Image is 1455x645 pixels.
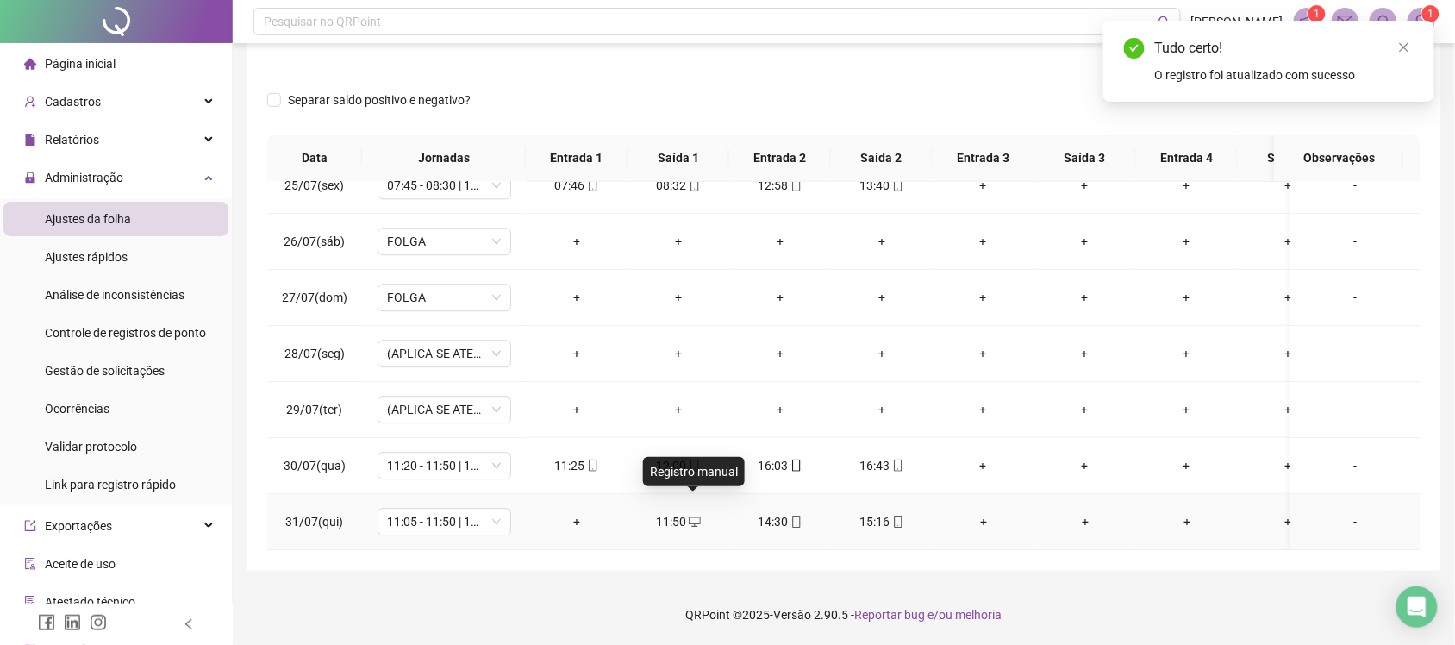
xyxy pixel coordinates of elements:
[540,512,614,531] div: +
[1048,400,1122,419] div: +
[1422,5,1439,22] sup: Atualize o seu contato no menu Meus Dados
[1155,66,1414,85] div: O registro foi atualizado com sucesso
[45,288,184,302] span: Análise de inconsistências
[1048,512,1122,531] div: +
[45,57,116,71] span: Página inicial
[946,344,1021,363] div: +
[1136,135,1238,182] th: Entrada 4
[641,288,715,307] div: +
[1305,400,1407,419] div: -
[1150,456,1224,475] div: +
[641,344,715,363] div: +
[24,134,36,146] span: file
[1048,232,1122,251] div: +
[1252,176,1326,195] div: +
[1150,288,1224,307] div: +
[743,344,817,363] div: +
[845,344,919,363] div: +
[1150,176,1224,195] div: +
[388,341,501,366] span: (APLICA-SE ATESTADO)
[540,456,614,475] div: 11:25
[628,135,729,182] th: Saída 1
[643,457,745,486] div: Registro manual
[1305,512,1407,531] div: -
[845,512,919,531] div: 15:16
[540,176,614,195] div: 07:46
[687,516,701,528] span: desktop
[1252,400,1326,419] div: +
[845,288,919,307] div: +
[284,347,345,360] span: 28/07(seg)
[1034,135,1136,182] th: Saída 3
[24,172,36,184] span: lock
[641,232,715,251] div: +
[641,400,715,419] div: +
[540,288,614,307] div: +
[855,608,1002,622] span: Reportar bug e/ou melhoria
[1305,176,1407,195] div: -
[540,232,614,251] div: +
[388,453,501,479] span: 11:20 - 11:50 | 16:00 - 16:40
[45,519,112,533] span: Exportações
[45,557,116,571] span: Aceite de uso
[286,515,344,529] span: 31/07(qui)
[24,96,36,108] span: user-add
[789,179,802,191] span: mobile
[45,171,123,185] span: Administração
[1048,288,1122,307] div: +
[1305,344,1407,363] div: -
[1398,41,1410,53] span: close
[946,176,1021,195] div: +
[1252,288,1326,307] div: +
[946,232,1021,251] div: +
[1238,135,1339,182] th: Saída 4
[45,95,101,109] span: Cadastros
[233,585,1455,645] footer: QRPoint © 2025 - 2.90.5 -
[890,179,904,191] span: mobile
[284,459,346,473] span: 30/07(qua)
[388,509,501,535] span: 11:05 - 11:50 | 14:30 - 15:15
[845,176,919,195] div: 13:40
[743,288,817,307] div: +
[90,614,107,631] span: instagram
[789,460,802,472] span: mobile
[1048,344,1122,363] div: +
[388,397,501,423] span: (APLICA-SE ATESTADO)
[362,135,526,182] th: Jornadas
[284,235,346,248] span: 26/07(sáb)
[1252,344,1326,363] div: +
[743,512,817,531] div: 14:30
[933,135,1034,182] th: Entrada 3
[641,512,715,531] div: 11:50
[890,516,904,528] span: mobile
[585,179,599,191] span: mobile
[45,595,135,609] span: Atestado técnico
[1275,135,1404,182] th: Observações
[45,326,206,340] span: Controle de registros de ponto
[1289,148,1390,167] span: Observações
[1048,176,1122,195] div: +
[1396,586,1438,628] div: Open Intercom Messenger
[1427,8,1433,20] span: 1
[845,456,919,475] div: 16:43
[1252,456,1326,475] div: +
[1155,38,1414,59] div: Tudo certo!
[24,558,36,570] span: audit
[1305,456,1407,475] div: -
[45,250,128,264] span: Ajustes rápidos
[729,135,831,182] th: Entrada 2
[743,400,817,419] div: +
[1252,512,1326,531] div: +
[1048,456,1122,475] div: +
[287,403,343,416] span: 29/07(ter)
[641,456,715,475] div: 12:00
[946,288,1021,307] div: +
[831,135,933,182] th: Saída 2
[45,402,109,416] span: Ocorrências
[1191,12,1283,31] span: [PERSON_NAME]
[890,460,904,472] span: mobile
[388,172,501,198] span: 07:45 - 08:30 | 13:00 - 13:35
[946,400,1021,419] div: +
[1124,38,1145,59] span: check-circle
[1308,5,1326,22] sup: 1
